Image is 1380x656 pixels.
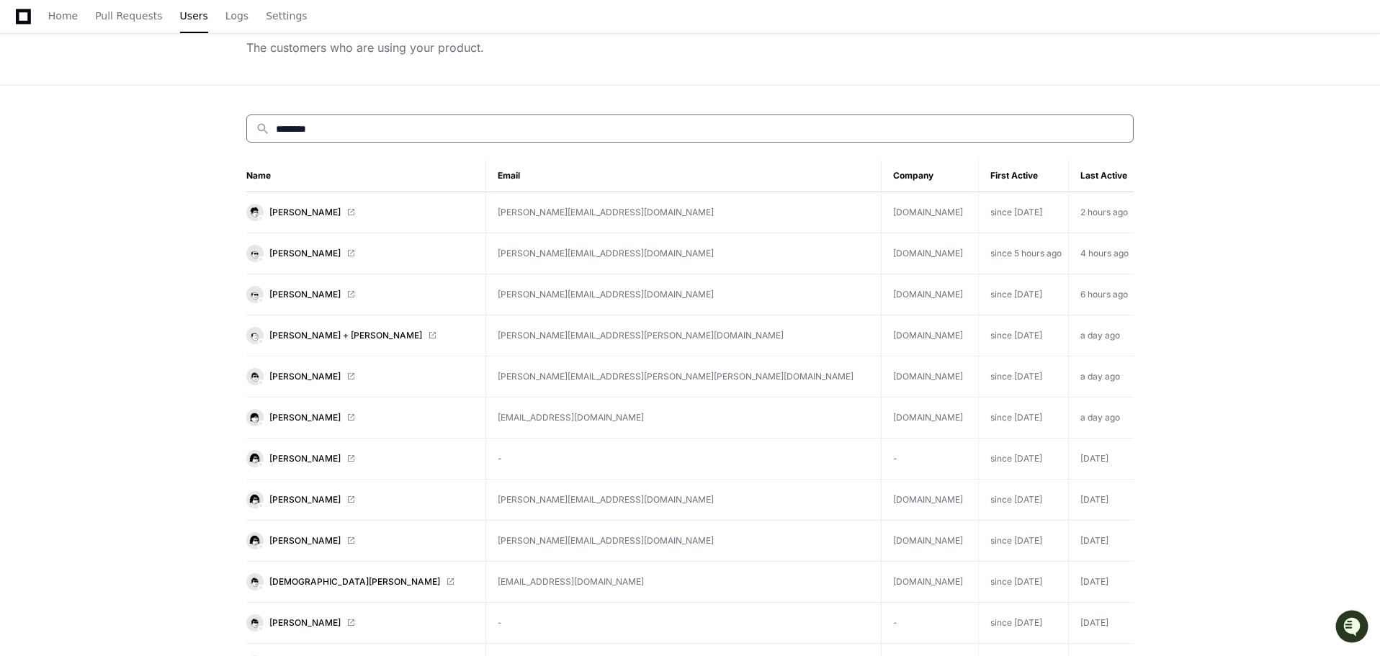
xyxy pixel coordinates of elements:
img: 6.svg [248,369,261,383]
td: [EMAIL_ADDRESS][DOMAIN_NAME] [486,397,882,439]
a: [PERSON_NAME] [246,245,474,262]
div: Welcome [14,58,262,81]
th: Email [486,160,882,192]
td: [PERSON_NAME][EMAIL_ADDRESS][DOMAIN_NAME] [486,480,882,521]
td: since [DATE] [979,480,1069,521]
td: since [DATE] [979,562,1069,603]
td: since [DATE] [979,315,1069,356]
img: 10.svg [248,328,261,342]
td: - [882,603,979,644]
td: since [DATE] [979,192,1069,233]
td: [DOMAIN_NAME] [882,233,979,274]
span: Users [180,12,208,20]
td: since [DATE] [979,603,1069,644]
td: [DOMAIN_NAME] [882,562,979,603]
img: 15.svg [248,534,261,547]
span: [PERSON_NAME] [269,289,341,300]
td: [EMAIL_ADDRESS][DOMAIN_NAME] [486,562,882,603]
mat-icon: search [256,122,270,136]
td: a day ago [1069,315,1134,356]
th: Company [882,160,979,192]
a: [PERSON_NAME] [246,286,474,303]
img: 5.svg [248,205,261,219]
td: [DOMAIN_NAME] [882,274,979,315]
td: [DATE] [1069,480,1134,521]
td: [PERSON_NAME][EMAIL_ADDRESS][PERSON_NAME][PERSON_NAME][DOMAIN_NAME] [486,356,882,397]
span: [PERSON_NAME] + [PERSON_NAME] [269,330,422,341]
td: [PERSON_NAME][EMAIL_ADDRESS][PERSON_NAME][DOMAIN_NAME] [486,315,882,356]
td: - [882,439,979,480]
td: [DATE] [1069,562,1134,603]
div: We're available if you need us! [49,122,182,133]
td: [PERSON_NAME][EMAIL_ADDRESS][DOMAIN_NAME] [486,521,882,562]
td: [DATE] [1069,603,1134,644]
td: a day ago [1069,397,1134,439]
td: 4 hours ago [1069,233,1134,274]
div: Start new chat [49,107,236,122]
span: [PERSON_NAME] [269,494,341,506]
a: Powered byPylon [102,150,174,162]
img: 13.svg [248,246,261,260]
img: 13.svg [248,287,261,301]
td: 2 hours ago [1069,192,1134,233]
a: [DEMOGRAPHIC_DATA][PERSON_NAME] [246,573,474,590]
td: 6 hours ago [1069,274,1134,315]
th: First Active [979,160,1069,192]
span: [DEMOGRAPHIC_DATA][PERSON_NAME] [269,576,440,588]
td: - [486,439,882,480]
td: [DOMAIN_NAME] [882,397,979,439]
span: Home [48,12,78,20]
td: [PERSON_NAME][EMAIL_ADDRESS][DOMAIN_NAME] [486,192,882,233]
span: [PERSON_NAME] [269,535,341,547]
img: 12.svg [248,616,261,629]
td: [PERSON_NAME][EMAIL_ADDRESS][DOMAIN_NAME] [486,233,882,274]
td: [DOMAIN_NAME] [882,521,979,562]
a: [PERSON_NAME] [246,532,474,549]
td: since [DATE] [979,521,1069,562]
td: since [DATE] [979,356,1069,397]
div: The customers who are using your product. [246,39,484,56]
td: - [486,603,882,644]
span: [PERSON_NAME] [269,207,341,218]
span: [PERSON_NAME] [269,371,341,382]
th: Last Active [1069,160,1134,192]
td: since [DATE] [979,274,1069,315]
a: [PERSON_NAME] [246,204,474,221]
span: Logs [225,12,248,20]
iframe: Open customer support [1334,608,1373,647]
td: a day ago [1069,356,1134,397]
img: PlayerZero [14,14,43,43]
a: [PERSON_NAME] [246,368,474,385]
th: Name [246,160,486,192]
a: [PERSON_NAME] [246,450,474,467]
td: [DOMAIN_NAME] [882,315,979,356]
td: [DOMAIN_NAME] [882,480,979,521]
span: Settings [266,12,307,20]
td: [DATE] [1069,439,1134,480]
span: [PERSON_NAME] [269,412,341,423]
td: [PERSON_NAME][EMAIL_ADDRESS][DOMAIN_NAME] [486,274,882,315]
button: Start new chat [245,112,262,129]
a: [PERSON_NAME] [246,614,474,632]
span: Pull Requests [95,12,162,20]
td: since [DATE] [979,439,1069,480]
span: [PERSON_NAME] [269,617,341,629]
td: [DOMAIN_NAME] [882,356,979,397]
img: 1756235613930-3d25f9e4-fa56-45dd-b3ad-e072dfbd1548 [14,107,40,133]
img: 1.svg [248,410,261,424]
a: [PERSON_NAME] + [PERSON_NAME] [246,327,474,344]
span: [PERSON_NAME] [269,248,341,259]
span: [PERSON_NAME] [269,453,341,464]
td: since [DATE] [979,397,1069,439]
img: 12.svg [248,575,261,588]
img: 16.svg [248,493,261,506]
td: [DOMAIN_NAME] [882,192,979,233]
img: 15.svg [248,451,261,465]
a: [PERSON_NAME] [246,491,474,508]
td: since 5 hours ago [979,233,1069,274]
span: Pylon [143,151,174,162]
td: [DATE] [1069,521,1134,562]
a: [PERSON_NAME] [246,409,474,426]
